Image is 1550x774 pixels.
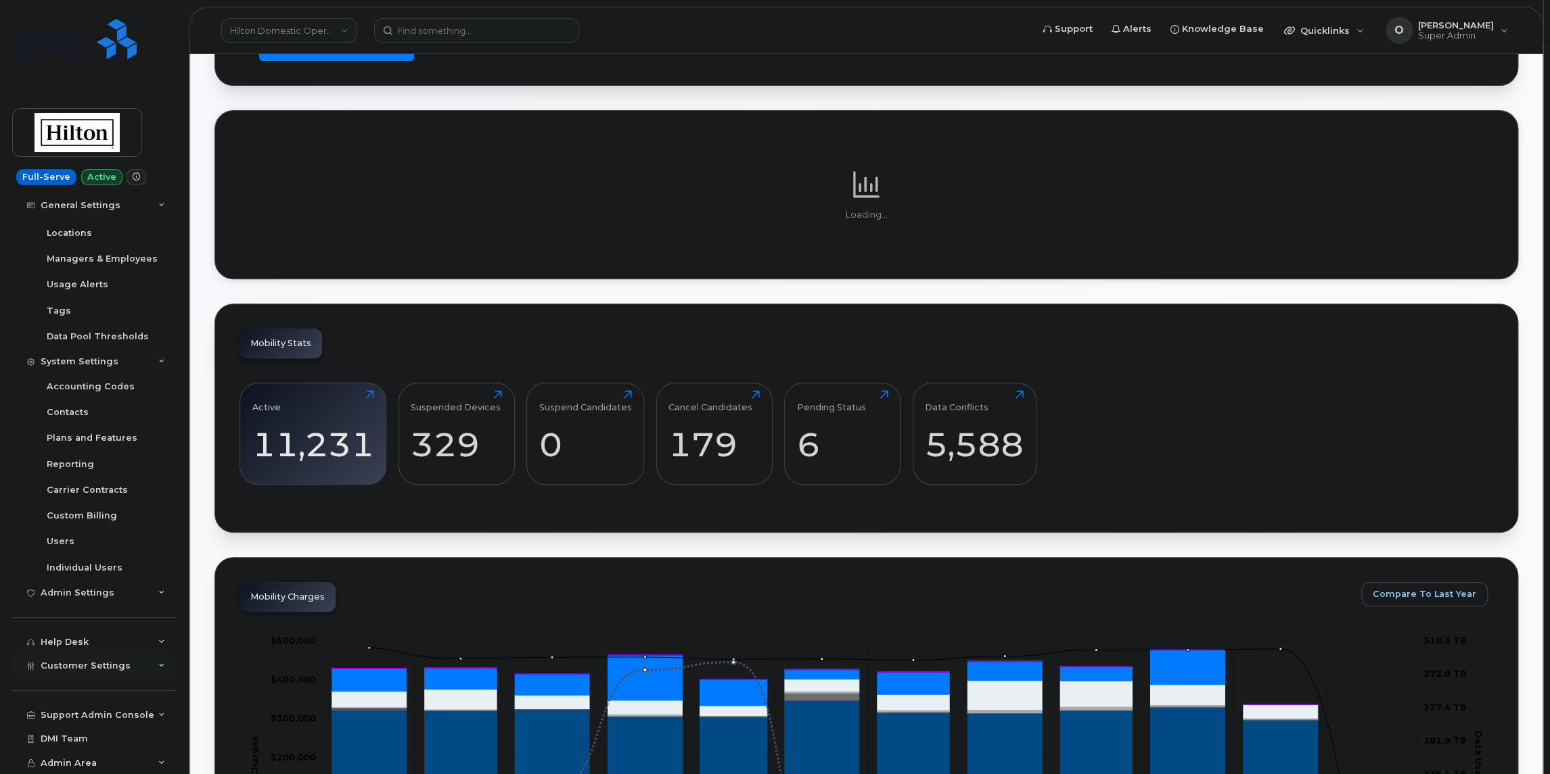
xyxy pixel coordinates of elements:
[1423,668,1467,679] tspan: 272.8 TB
[1102,16,1161,43] a: Alerts
[1161,16,1273,43] a: Knowledge Base
[252,390,374,477] a: Active11,231
[252,390,281,412] div: Active
[271,751,316,762] tspan: $200,000
[271,673,316,684] tspan: $400,000
[1182,22,1264,36] span: Knowledge Base
[271,751,316,762] g: $0
[1418,20,1494,30] span: [PERSON_NAME]
[1055,22,1093,36] span: Support
[271,673,316,684] g: $0
[925,425,1024,464] div: 5,588
[1123,22,1152,36] span: Alerts
[1376,17,1518,44] div: Oleg
[271,712,316,723] tspan: $300,000
[1373,587,1476,600] span: Compare To Last Year
[271,634,316,645] g: $0
[1275,17,1373,44] div: Quicklinks
[1394,22,1404,39] span: O
[668,390,752,412] div: Cancel Candidates
[797,390,866,412] div: Pending Status
[252,425,374,464] div: 11,231
[925,390,988,412] div: Data Conflicts
[374,18,579,43] input: Find something...
[925,390,1024,477] a: Data Conflicts5,588
[1418,30,1494,41] span: Super Admin
[271,712,316,723] g: $0
[240,209,1493,221] p: Loading...
[411,425,502,464] div: 329
[411,390,501,412] div: Suspended Devices
[1423,701,1467,712] tspan: 227.4 TB
[221,18,357,43] a: Hilton Domestic Operating Company Inc
[668,425,760,464] div: 179
[797,425,888,464] div: 6
[668,390,760,477] a: Cancel Candidates179
[797,390,888,477] a: Pending Status6
[1300,25,1350,36] span: Quicklinks
[539,425,632,464] div: 0
[539,390,632,477] a: Suspend Candidates0
[1423,734,1467,745] tspan: 181.9 TB
[539,390,632,412] div: Suspend Candidates
[1034,16,1102,43] a: Support
[411,390,502,477] a: Suspended Devices329
[1423,634,1467,645] tspan: 318.3 TB
[1361,582,1488,606] button: Compare To Last Year
[271,634,316,645] tspan: $500,000
[1491,715,1540,764] iframe: Messenger Launcher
